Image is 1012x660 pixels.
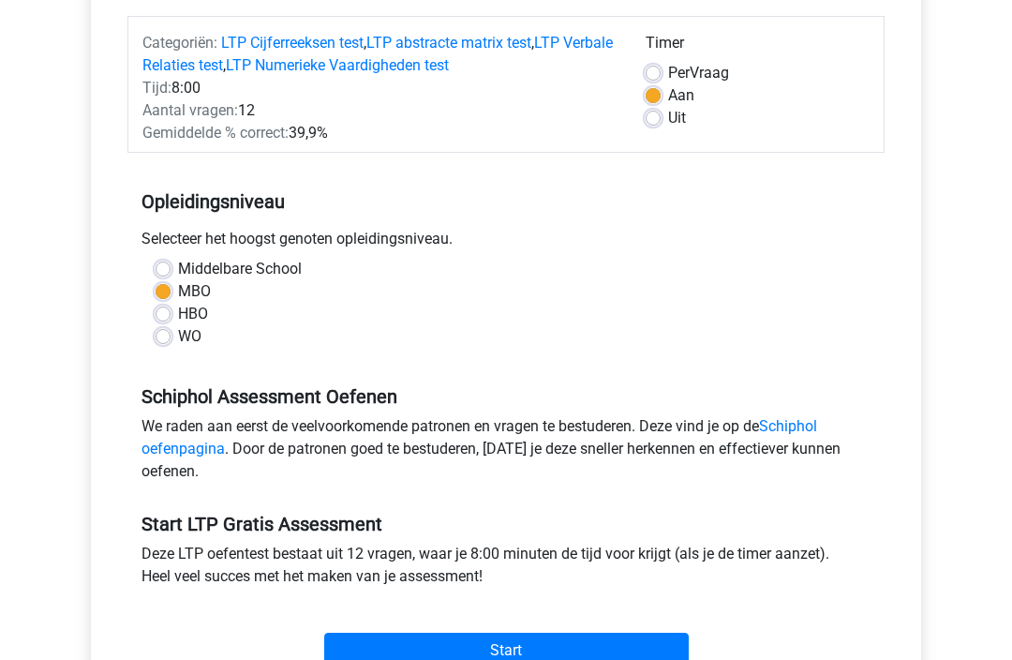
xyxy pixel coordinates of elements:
[178,280,211,303] label: MBO
[141,385,871,408] h5: Schiphol Assessment Oefenen
[142,101,238,119] span: Aantal vragen:
[128,122,632,144] div: 39,9%
[127,415,885,490] div: We raden aan eerst de veelvoorkomende patronen en vragen te bestuderen. Deze vind je op de . Door...
[178,325,201,348] label: WO
[226,56,449,74] a: LTP Numerieke Vaardigheden test
[141,513,871,535] h5: Start LTP Gratis Assessment
[128,99,632,122] div: 12
[142,34,217,52] span: Categoriën:
[668,107,686,129] label: Uit
[142,124,289,142] span: Gemiddelde % correct:
[646,32,870,62] div: Timer
[668,84,694,107] label: Aan
[128,77,632,99] div: 8:00
[366,34,531,52] a: LTP abstracte matrix test
[141,183,871,220] h5: Opleidingsniveau
[127,543,885,595] div: Deze LTP oefentest bestaat uit 12 vragen, waar je 8:00 minuten de tijd voor krijgt (als je de tim...
[668,64,690,82] span: Per
[128,32,632,77] div: , , ,
[178,303,208,325] label: HBO
[221,34,364,52] a: LTP Cijferreeksen test
[142,79,171,97] span: Tijd:
[178,258,302,280] label: Middelbare School
[668,62,729,84] label: Vraag
[127,228,885,258] div: Selecteer het hoogst genoten opleidingsniveau.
